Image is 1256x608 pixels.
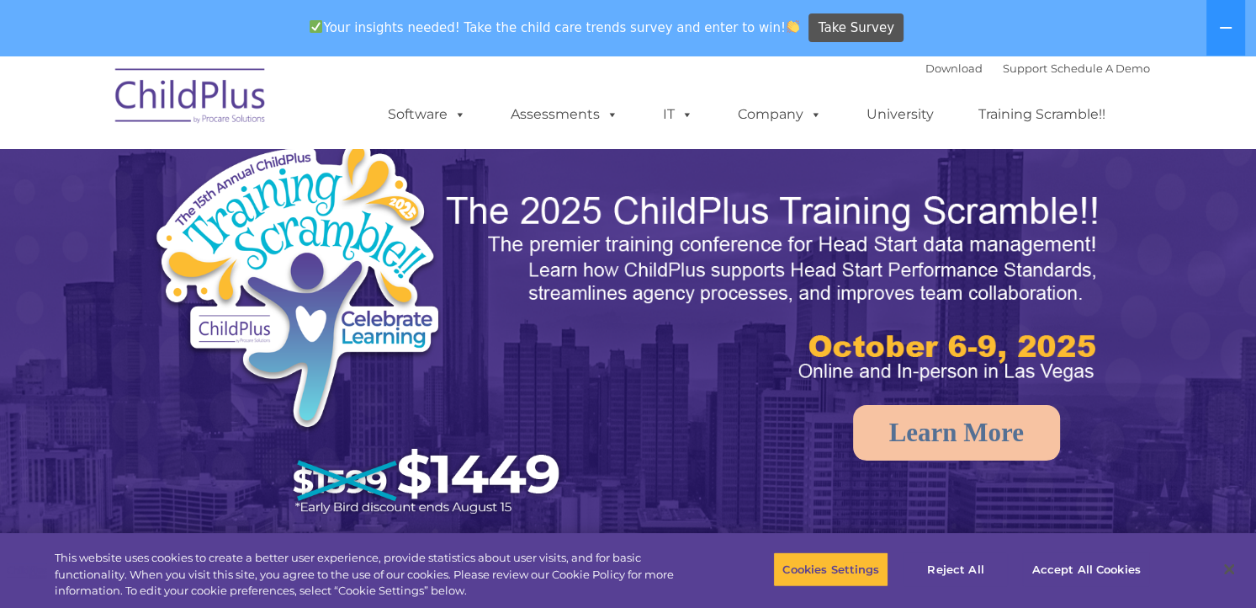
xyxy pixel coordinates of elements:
[808,13,904,43] a: Take Survey
[1211,551,1248,588] button: Close
[819,13,894,43] span: Take Survey
[903,552,1008,587] button: Reject All
[107,56,275,141] img: ChildPlus by Procare Solutions
[646,98,710,131] a: IT
[721,98,839,131] a: Company
[310,20,322,33] img: ✅
[1022,552,1149,587] button: Accept All Cookies
[1051,61,1150,75] a: Schedule A Demo
[962,98,1122,131] a: Training Scramble!!
[303,11,807,44] span: Your insights needed! Take the child care trends survey and enter to win!
[371,98,483,131] a: Software
[773,552,888,587] button: Cookies Settings
[850,98,951,131] a: University
[55,550,691,600] div: This website uses cookies to create a better user experience, provide statistics about user visit...
[1003,61,1047,75] a: Support
[925,61,983,75] a: Download
[787,20,799,33] img: 👏
[494,98,635,131] a: Assessments
[925,61,1150,75] font: |
[853,405,1060,461] a: Learn More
